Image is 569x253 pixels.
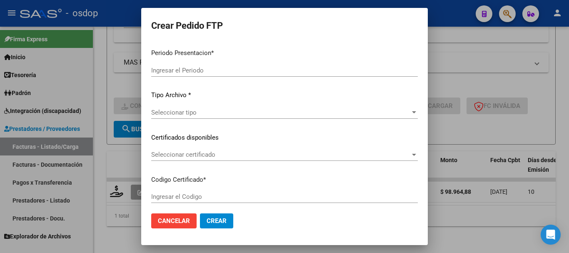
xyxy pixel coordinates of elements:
[151,151,410,158] span: Seleccionar certificado
[541,225,561,245] div: Open Intercom Messenger
[151,48,418,58] p: Periodo Presentacion
[151,213,197,228] button: Cancelar
[151,18,418,34] h2: Crear Pedido FTP
[151,90,418,100] p: Tipo Archivo *
[158,217,190,225] span: Cancelar
[151,175,418,185] p: Codigo Certificado
[200,213,233,228] button: Crear
[151,109,410,116] span: Seleccionar tipo
[151,133,418,143] p: Certificados disponibles
[207,217,227,225] span: Crear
